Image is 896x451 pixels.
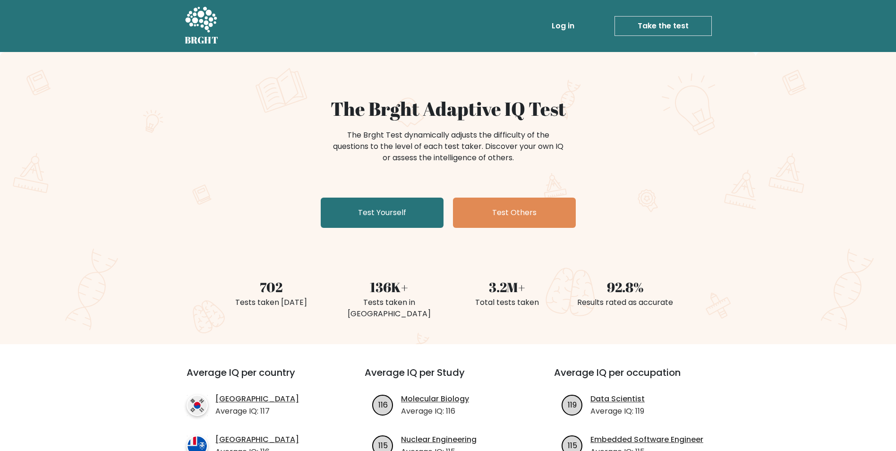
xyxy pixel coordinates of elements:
[590,434,703,445] a: Embedded Software Engineer
[454,277,561,297] div: 3.2M+
[215,393,299,405] a: [GEOGRAPHIC_DATA]
[572,297,679,308] div: Results rated as accurate
[330,130,566,164] div: The Brght Test dynamically adjusts the difficulty of the questions to the level of each test take...
[185,35,219,46] h5: BRGHT
[321,198,444,228] a: Test Yourself
[336,277,443,297] div: 136K+
[187,395,208,416] img: country
[378,440,388,451] text: 115
[365,367,531,390] h3: Average IQ per Study
[453,198,576,228] a: Test Others
[614,16,712,36] a: Take the test
[590,393,645,405] a: Data Scientist
[378,399,388,410] text: 116
[572,277,679,297] div: 92.8%
[568,440,577,451] text: 115
[401,406,469,417] p: Average IQ: 116
[454,297,561,308] div: Total tests taken
[401,393,469,405] a: Molecular Biology
[215,434,299,445] a: [GEOGRAPHIC_DATA]
[218,277,324,297] div: 702
[568,399,577,410] text: 119
[218,97,679,120] h1: The Brght Adaptive IQ Test
[336,297,443,320] div: Tests taken in [GEOGRAPHIC_DATA]
[218,297,324,308] div: Tests taken [DATE]
[187,367,331,390] h3: Average IQ per country
[185,4,219,48] a: BRGHT
[548,17,578,35] a: Log in
[215,406,299,417] p: Average IQ: 117
[590,406,645,417] p: Average IQ: 119
[554,367,721,390] h3: Average IQ per occupation
[401,434,477,445] a: Nuclear Engineering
